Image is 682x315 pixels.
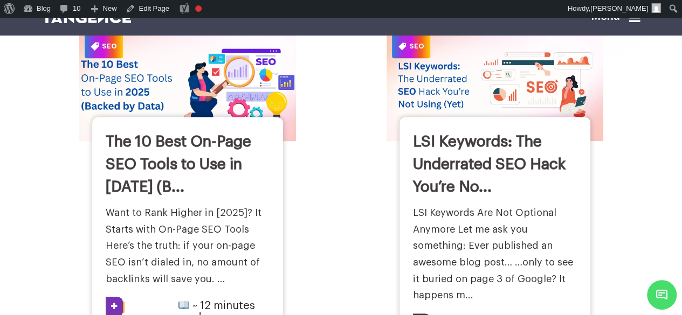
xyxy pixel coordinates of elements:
img: LSI Keywords: The Underrated SEO Hack You’re Not Using (Yet) [387,29,603,141]
a: LSI Keywords: The Underrated SEO Hack You’re No... [413,134,566,194]
a: LSI Keywords Are Not Optional Anymore Let me ask you something: Ever published an awesome blog po... [413,208,573,300]
img: The 10 Best On-Page SEO Tools to Use in 2025 (Backed by Data) [68,23,306,147]
span: 12 [200,300,211,311]
span: ~ [192,300,197,311]
img: logo SVG [42,11,132,23]
span: SEO [85,34,123,58]
div: Focus keyphrase not set [195,5,202,12]
img: Category Icon [91,42,99,50]
span: [PERSON_NAME] [590,4,648,12]
span: SEO [392,34,430,58]
img: 📖 [178,299,189,310]
a: The 10 Best On-Page SEO Tools to Use in [DATE] (B... [106,134,251,194]
img: Category Icon [398,43,406,50]
span: Chat Widget [647,280,677,310]
a: Want to Rank Higher in [2025]? It Starts with On-Page SEO Tools Here’s the truth: if your on-page... [106,208,261,283]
